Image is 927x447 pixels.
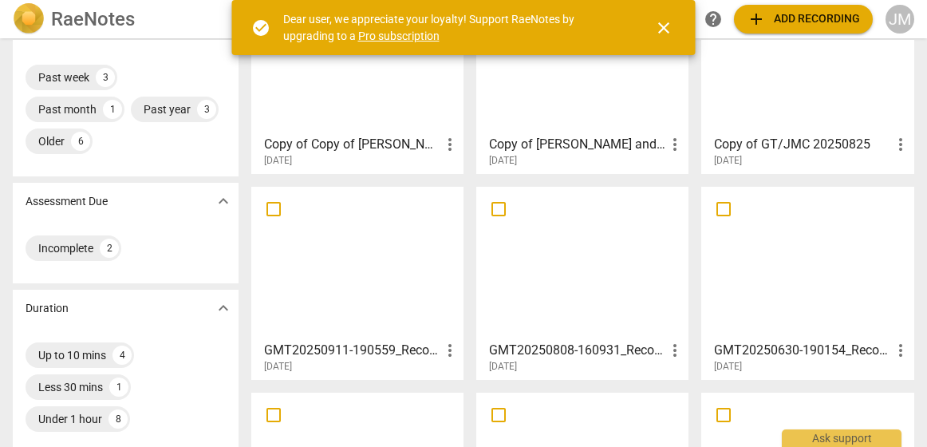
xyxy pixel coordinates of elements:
span: more_vert [665,341,684,360]
div: Dear user, we appreciate your loyalty! Support RaeNotes by upgrading to a [283,11,625,44]
h3: GMT20250808-160931_Recording_1280x720 [489,341,665,360]
button: Show more [211,296,235,320]
div: Up to 10 mins [38,347,106,363]
div: 3 [197,100,216,119]
span: more_vert [440,341,460,360]
div: Less 30 mins [38,379,103,395]
span: [DATE] [489,154,517,168]
h3: Copy of Jen and Sara [489,135,665,154]
p: Duration [26,300,69,317]
div: 2 [100,239,119,258]
div: Incomplete [38,240,93,256]
span: [DATE] [714,360,742,374]
a: GMT20250808-160931_Recording_1280x720[DATE] [482,192,683,373]
span: more_vert [440,135,460,154]
span: close [654,18,673,38]
div: 4 [112,346,132,365]
button: Upload [734,5,873,34]
div: Past week [38,69,89,85]
div: Past month [38,101,97,117]
span: [DATE] [264,154,292,168]
div: 8 [108,409,128,429]
span: more_vert [665,135,684,154]
button: Close [645,9,683,47]
span: [DATE] [489,360,517,374]
div: 1 [109,378,128,397]
h3: Copy of Copy of Jen and Sara [264,135,440,154]
a: Pro subscription [358,30,440,42]
img: Logo [13,3,45,35]
span: check_circle [251,18,270,38]
span: expand_more [214,299,233,318]
button: JM [886,5,914,34]
div: 6 [71,132,90,151]
div: Ask support [782,429,901,447]
a: GMT20250911-190559_Recording[DATE] [257,192,458,373]
p: Assessment Due [26,193,108,210]
h3: GMT20250911-190559_Recording [264,341,440,360]
span: [DATE] [264,360,292,374]
a: Help [699,5,728,34]
div: 1 [103,100,122,119]
h2: RaeNotes [51,8,135,30]
h3: Copy of GT/JMC 20250825 [714,135,890,154]
span: add [747,10,766,29]
span: expand_more [214,192,233,211]
span: help [704,10,723,29]
div: Past year [144,101,191,117]
span: more_vert [891,135,910,154]
h3: GMT20250630-190154_Recording_1280x720 [714,341,890,360]
a: GMT20250630-190154_Recording_1280x720[DATE] [707,192,908,373]
span: more_vert [891,341,910,360]
a: LogoRaeNotes [13,3,235,35]
span: Add recording [747,10,860,29]
div: 3 [96,68,115,87]
div: Under 1 hour [38,411,102,427]
button: Show more [211,189,235,213]
div: Older [38,133,65,149]
span: [DATE] [714,154,742,168]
